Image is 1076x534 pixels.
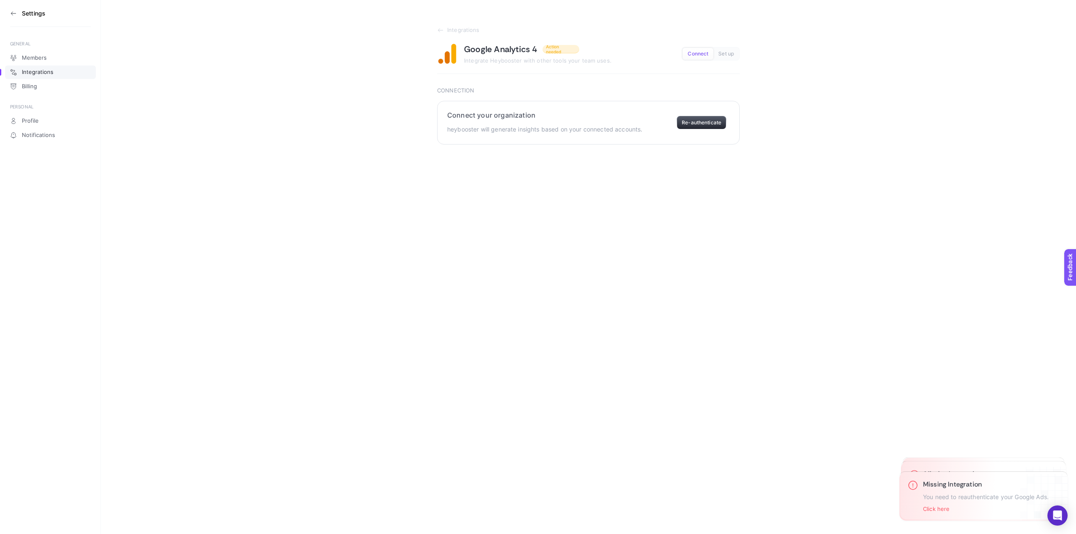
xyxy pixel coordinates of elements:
[464,57,612,64] span: Integrate Heybooster with other tools your team uses.
[22,118,39,124] span: Profile
[1047,505,1068,526] div: Open Intercom Messenger
[546,44,576,54] span: Action needed
[683,48,713,60] button: Connect
[464,44,538,55] h1: Google Analytics 4
[22,132,55,139] span: Notifications
[5,51,96,65] a: Members
[10,103,91,110] div: PERSONAL
[22,69,53,76] span: Integrations
[5,114,96,128] a: Profile
[923,480,1049,489] h3: Missing Integration
[5,66,96,79] a: Integrations
[688,51,708,57] span: Connect
[923,505,949,512] button: Click here
[718,51,734,57] span: Set up
[437,87,740,94] h3: Connection
[5,3,32,9] span: Feedback
[447,124,642,134] p: heybooster will generate insights based on your connected accounts.
[22,55,47,61] span: Members
[5,129,96,142] a: Notifications
[5,80,96,93] a: Billing
[10,40,91,47] div: GENERAL
[447,111,642,119] h2: Connect your organization
[923,494,1049,500] p: You need to reauthenticate your Google Ads.
[447,27,480,34] span: Integrations
[713,48,739,60] button: Set up
[437,27,740,34] a: Integrations
[924,470,1058,478] h3: Missing Integration
[22,10,45,17] h3: Settings
[22,83,37,90] span: Billing
[677,116,726,129] button: Re-authenticate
